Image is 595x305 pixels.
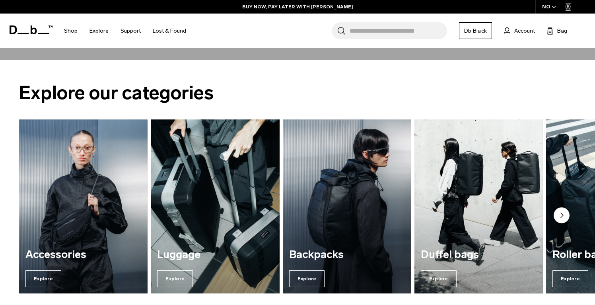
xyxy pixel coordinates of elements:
[459,22,492,39] a: Db Black
[557,27,567,35] span: Bag
[504,26,535,35] a: Account
[151,119,279,293] div: 2 / 7
[19,119,148,293] div: 1 / 7
[121,17,141,45] a: Support
[414,119,543,293] a: Duffel bags Explore
[421,270,457,287] span: Explore
[554,207,570,225] button: Next slide
[289,270,325,287] span: Explore
[151,119,279,293] a: Luggage Explore
[552,270,588,287] span: Explore
[64,17,78,45] a: Shop
[58,14,192,48] nav: Main Navigation
[289,249,405,261] h3: Backpacks
[157,249,273,261] h3: Luggage
[157,270,193,287] span: Explore
[242,3,353,10] a: BUY NOW, PAY LATER WITH [PERSON_NAME]
[19,79,576,107] h2: Explore our categories
[19,119,148,293] a: Accessories Explore
[547,26,567,35] button: Bag
[25,249,141,261] h3: Accessories
[25,270,61,287] span: Explore
[414,119,543,293] div: 4 / 7
[283,119,411,293] a: Backpacks Explore
[283,119,411,293] div: 3 / 7
[89,17,109,45] a: Explore
[514,27,535,35] span: Account
[421,249,537,261] h3: Duffel bags
[153,17,186,45] a: Lost & Found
